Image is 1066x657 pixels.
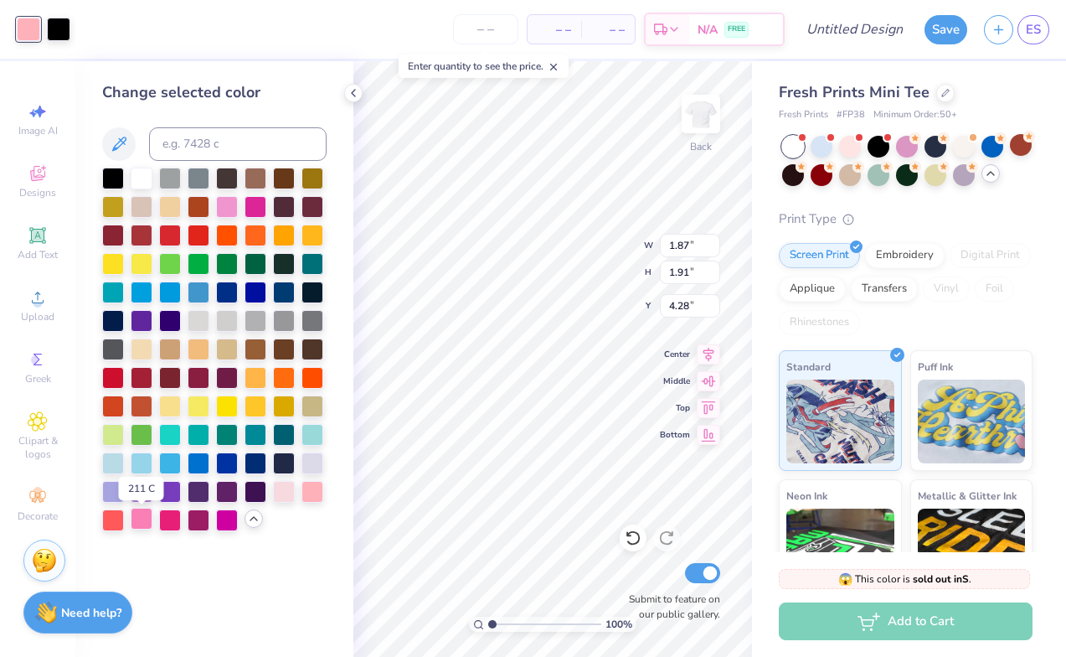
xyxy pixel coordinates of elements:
[18,248,58,261] span: Add Text
[1017,15,1049,44] a: ES
[837,108,865,122] span: # FP38
[538,21,571,39] span: – –
[1026,20,1041,39] span: ES
[690,139,712,154] div: Back
[924,15,967,44] button: Save
[61,605,121,621] strong: Need help?
[786,487,827,504] span: Neon Ink
[975,277,1014,302] div: Foil
[453,14,518,44] input: – –
[620,592,720,622] label: Submit to feature on our public gallery.
[19,186,56,199] span: Designs
[838,572,971,587] span: This color is .
[838,572,852,587] span: 😱
[950,243,1031,268] div: Digital Print
[399,54,569,78] div: Enter quantity to see the price.
[918,358,953,375] span: Puff Ink
[779,82,930,102] span: Fresh Prints Mini Tee
[923,277,970,302] div: Vinyl
[918,509,1026,592] img: Metallic & Glitter Ink
[779,243,860,268] div: Screen Print
[873,108,957,122] span: Minimum Order: 50 +
[660,375,690,387] span: Middle
[779,310,860,335] div: Rhinestones
[851,277,918,302] div: Transfers
[660,349,690,360] span: Center
[591,21,625,39] span: – –
[25,372,51,385] span: Greek
[913,572,969,586] strong: sold out in S
[786,509,894,592] img: Neon Ink
[786,380,894,463] img: Standard
[793,13,916,46] input: Untitled Design
[18,124,58,137] span: Image AI
[660,402,690,414] span: Top
[918,380,1026,463] img: Puff Ink
[8,434,67,461] span: Clipart & logos
[660,429,690,441] span: Bottom
[786,358,831,375] span: Standard
[865,243,945,268] div: Embroidery
[728,23,745,35] span: FREE
[779,277,846,302] div: Applique
[605,617,632,632] span: 100 %
[779,210,1033,229] div: Print Type
[918,487,1017,504] span: Metallic & Glitter Ink
[779,108,828,122] span: Fresh Prints
[684,97,718,131] img: Back
[18,510,58,523] span: Decorate
[119,477,164,500] div: 211 C
[21,310,54,323] span: Upload
[149,127,327,161] input: e.g. 7428 c
[102,81,327,104] div: Change selected color
[698,21,718,39] span: N/A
